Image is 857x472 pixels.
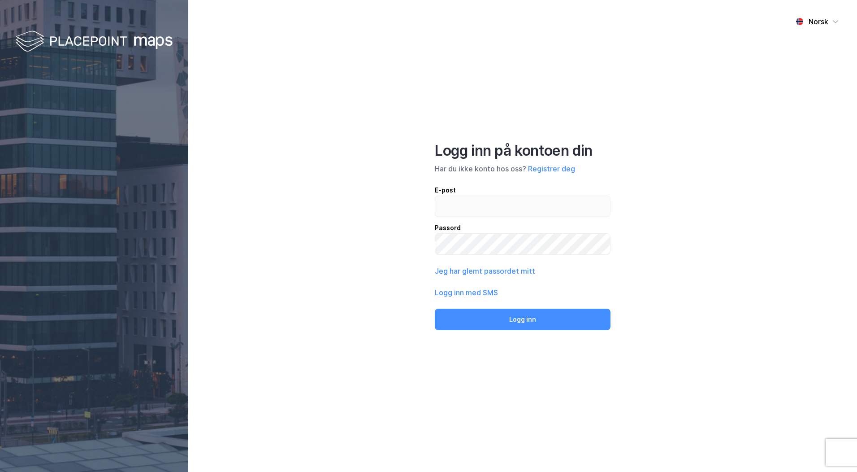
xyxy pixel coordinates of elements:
[16,29,173,55] img: logo-white.f07954bde2210d2a523dddb988cd2aa7.svg
[435,287,498,298] button: Logg inn med SMS
[809,16,828,27] div: Norsk
[435,266,535,276] button: Jeg har glemt passordet mitt
[435,223,610,233] div: Passord
[528,163,575,174] button: Registrer deg
[435,163,610,174] div: Har du ikke konto hos oss?
[435,309,610,330] button: Logg inn
[435,185,610,196] div: E-post
[435,142,610,160] div: Logg inn på kontoen din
